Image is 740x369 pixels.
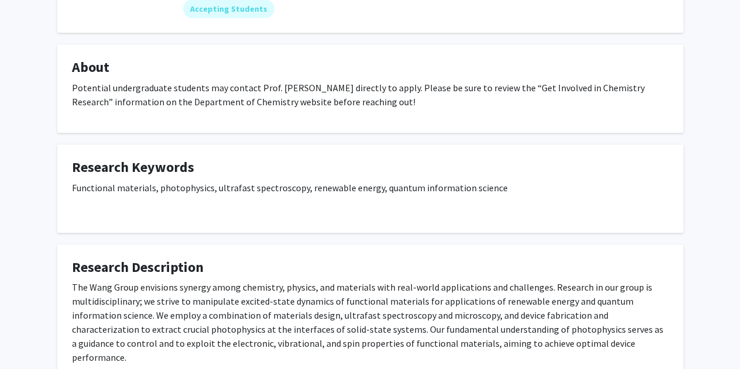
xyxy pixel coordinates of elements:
div: Functional materials, photophysics, ultrafast spectroscopy, renewable energy, quantum information... [72,181,669,218]
p: Potential undergraduate students may contact Prof. [PERSON_NAME] directly to apply. Please be sur... [72,81,669,109]
h4: Research Keywords [72,159,669,176]
iframe: Chat [9,316,50,360]
h4: About [72,59,669,76]
h4: Research Description [72,259,669,276]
